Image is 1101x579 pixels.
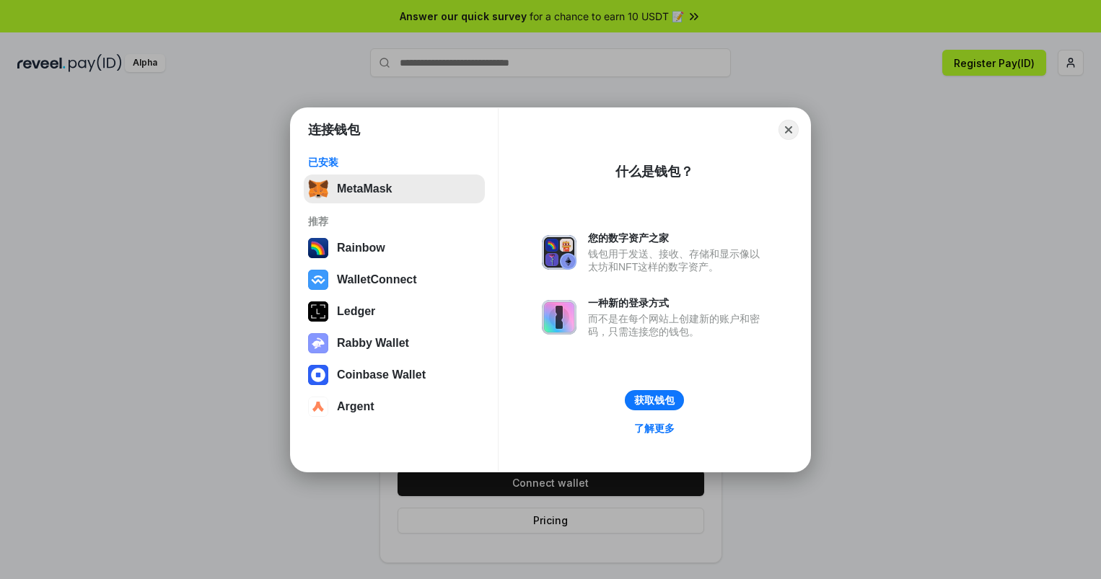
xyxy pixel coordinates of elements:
button: Argent [304,392,485,421]
div: Argent [337,400,374,413]
a: 了解更多 [626,419,683,438]
div: 您的数字资产之家 [588,231,767,244]
button: 获取钱包 [625,390,684,410]
button: Rainbow [304,234,485,262]
div: 了解更多 [634,422,675,435]
button: MetaMask [304,174,485,203]
div: 获取钱包 [634,394,675,407]
button: Coinbase Wallet [304,361,485,389]
button: WalletConnect [304,265,485,294]
div: 推荐 [308,215,481,228]
img: svg+xml,%3Csvg%20xmlns%3D%22http%3A%2F%2Fwww.w3.org%2F2000%2Fsvg%22%20fill%3D%22none%22%20viewBox... [542,235,576,270]
div: Coinbase Wallet [337,368,426,381]
button: Close [778,120,799,140]
div: 已安装 [308,156,481,169]
img: svg+xml,%3Csvg%20fill%3D%22none%22%20height%3D%2233%22%20viewBox%3D%220%200%2035%2033%22%20width%... [308,179,328,199]
div: 一种新的登录方式 [588,296,767,309]
div: 钱包用于发送、接收、存储和显示像以太坊和NFT这样的数字资产。 [588,247,767,273]
div: Rabby Wallet [337,337,409,350]
img: svg+xml,%3Csvg%20xmlns%3D%22http%3A%2F%2Fwww.w3.org%2F2000%2Fsvg%22%20width%3D%2228%22%20height%3... [308,301,328,322]
div: MetaMask [337,182,392,195]
img: svg+xml,%3Csvg%20width%3D%2228%22%20height%3D%2228%22%20viewBox%3D%220%200%2028%2028%22%20fill%3D... [308,270,328,290]
div: 什么是钱包？ [615,163,693,180]
img: svg+xml,%3Csvg%20width%3D%2228%22%20height%3D%2228%22%20viewBox%3D%220%200%2028%2028%22%20fill%3D... [308,365,328,385]
h1: 连接钱包 [308,121,360,138]
div: Ledger [337,305,375,318]
button: Ledger [304,297,485,326]
div: 而不是在每个网站上创建新的账户和密码，只需连接您的钱包。 [588,312,767,338]
img: svg+xml,%3Csvg%20xmlns%3D%22http%3A%2F%2Fwww.w3.org%2F2000%2Fsvg%22%20fill%3D%22none%22%20viewBox... [542,300,576,335]
img: svg+xml,%3Csvg%20width%3D%2228%22%20height%3D%2228%22%20viewBox%3D%220%200%2028%2028%22%20fill%3D... [308,397,328,417]
div: WalletConnect [337,273,417,286]
button: Rabby Wallet [304,329,485,358]
img: svg+xml,%3Csvg%20width%3D%22120%22%20height%3D%22120%22%20viewBox%3D%220%200%20120%20120%22%20fil... [308,238,328,258]
img: svg+xml,%3Csvg%20xmlns%3D%22http%3A%2F%2Fwww.w3.org%2F2000%2Fsvg%22%20fill%3D%22none%22%20viewBox... [308,333,328,353]
div: Rainbow [337,242,385,255]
